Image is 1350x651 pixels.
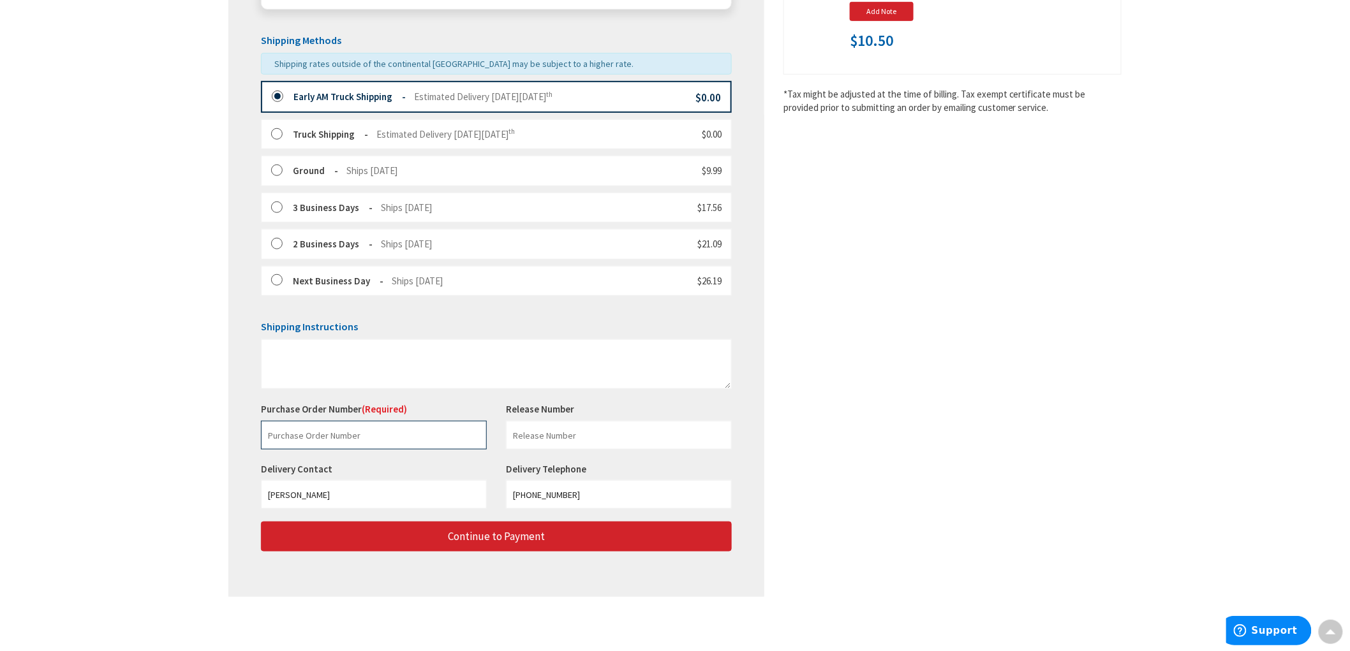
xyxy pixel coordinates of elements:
span: Ships [DATE] [392,275,443,287]
input: Release Number [506,421,732,450]
span: Estimated Delivery [DATE][DATE] [376,128,515,140]
strong: Early AM Truck Shipping [293,91,406,103]
h5: Shipping Methods [261,35,732,47]
span: $21.09 [697,238,722,250]
strong: Ground [293,165,338,177]
sup: th [508,127,515,136]
sup: th [546,90,553,99]
input: Purchase Order Number [261,421,487,450]
button: Continue to Payment [261,522,732,552]
strong: Truck Shipping [293,128,368,140]
span: $9.99 [702,165,722,177]
strong: Next Business Day [293,275,383,287]
label: Delivery Telephone [506,463,590,475]
strong: 3 Business Days [293,201,373,214]
span: Estimated Delivery [DATE][DATE] [414,91,553,103]
span: Shipping rates outside of the continental [GEOGRAPHIC_DATA] may be subject to a higher rate. [274,58,634,69]
span: $26.19 [697,275,722,287]
span: $10.50 [850,33,893,49]
span: $0.00 [702,128,722,140]
: *Tax might be adjusted at the time of billing. Tax exempt certificate must be provided prior to s... [783,87,1122,115]
strong: 2 Business Days [293,238,373,250]
span: Ships [DATE] [381,238,432,250]
label: Release Number [506,402,574,416]
span: $17.56 [697,201,722,214]
span: Ships [DATE] [346,165,397,177]
span: Continue to Payment [448,529,545,543]
span: $0.00 [695,91,721,105]
span: Ships [DATE] [381,201,432,214]
span: Shipping Instructions [261,320,358,333]
label: Delivery Contact [261,463,336,475]
span: (Required) [362,403,407,415]
label: Purchase Order Number [261,402,407,416]
iframe: Opens a widget where you can find more information [1226,616,1312,648]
